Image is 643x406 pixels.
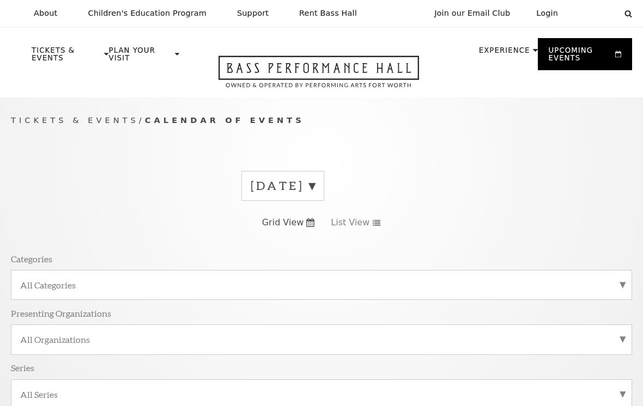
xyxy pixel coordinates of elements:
[549,47,612,67] p: Upcoming Events
[11,362,34,373] p: Series
[479,47,530,60] p: Experience
[575,8,614,19] select: Select:
[20,279,623,291] label: All Categories
[88,9,207,18] p: Children's Education Program
[251,177,315,194] label: [DATE]
[11,253,52,264] p: Categories
[11,115,139,125] span: Tickets & Events
[237,9,269,18] p: Support
[109,47,172,67] p: Plan Your Visit
[11,114,632,127] p: /
[11,307,111,319] p: Presenting Organizations
[20,334,623,345] label: All Organizations
[20,389,623,400] label: All Series
[331,217,369,229] span: List View
[262,217,304,229] span: Grid View
[145,115,305,125] span: Calendar of Events
[299,9,357,18] p: Rent Bass Hall
[32,47,101,67] p: Tickets & Events
[34,9,57,18] p: About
